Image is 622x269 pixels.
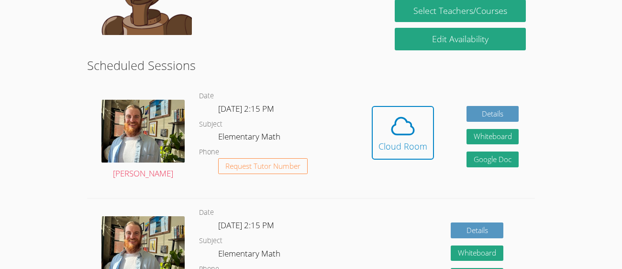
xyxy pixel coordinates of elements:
dt: Date [199,90,214,102]
span: [DATE] 2:15 PM [218,220,274,231]
a: [PERSON_NAME] [101,100,185,180]
a: Details [451,222,503,238]
dt: Phone [199,146,219,158]
dd: Elementary Math [218,130,282,146]
button: Whiteboard [466,129,519,145]
dt: Date [199,207,214,219]
dt: Subject [199,118,222,130]
div: Cloud Room [378,140,427,153]
a: Edit Availability [395,28,526,50]
h2: Scheduled Sessions [87,56,535,74]
span: [DATE] 2:15 PM [218,103,274,114]
button: Cloud Room [372,106,434,160]
button: Request Tutor Number [218,158,308,174]
dt: Subject [199,235,222,247]
a: Google Doc [466,152,519,167]
button: Whiteboard [451,246,503,261]
dd: Elementary Math [218,247,282,263]
a: Details [466,106,519,122]
img: Business%20photo.jpg [101,100,185,163]
span: Request Tutor Number [225,163,300,170]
